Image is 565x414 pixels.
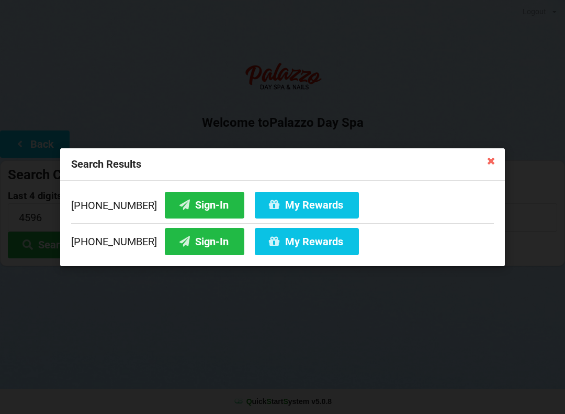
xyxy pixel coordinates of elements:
div: [PHONE_NUMBER] [71,191,494,223]
div: [PHONE_NUMBER] [71,223,494,255]
button: My Rewards [255,228,359,255]
button: Sign-In [165,228,244,255]
div: Search Results [60,148,505,181]
button: Sign-In [165,191,244,218]
button: My Rewards [255,191,359,218]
